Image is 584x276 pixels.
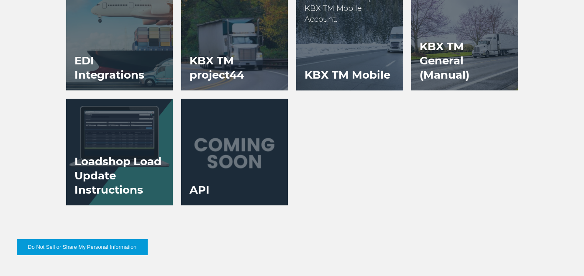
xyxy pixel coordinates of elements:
[181,174,218,205] h3: API
[181,45,288,90] h3: KBX TM project44
[181,99,288,205] a: API
[66,146,173,205] h3: Loadshop Load Update Instructions
[66,99,173,205] a: Loadshop Load Update Instructions
[411,31,518,90] h3: KBX TM General (Manual)
[17,239,148,255] button: Do Not Sell or Share My Personal Information
[66,45,173,90] h3: EDI Integrations
[296,59,399,90] h3: KBX TM Mobile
